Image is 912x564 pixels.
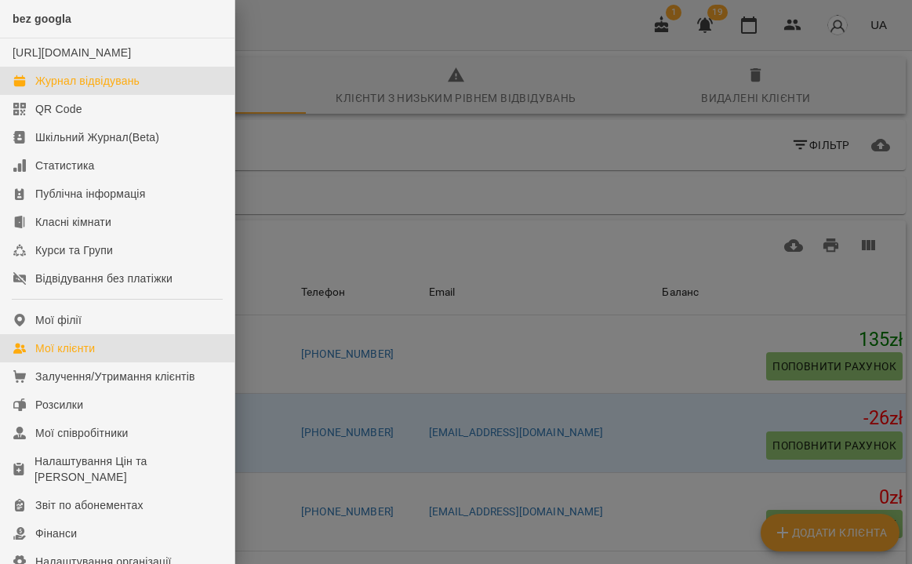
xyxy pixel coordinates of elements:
div: Журнал відвідувань [35,73,140,89]
div: Розсилки [35,397,83,413]
div: Фінанси [35,526,77,541]
div: Налаштування Цін та [PERSON_NAME] [35,453,222,485]
a: [URL][DOMAIN_NAME] [13,46,131,59]
div: QR Code [35,101,82,117]
div: Шкільний Журнал(Beta) [35,129,159,145]
div: Мої клієнти [35,340,95,356]
div: Залучення/Утримання клієнтів [35,369,195,384]
div: Мої співробітники [35,425,129,441]
div: Відвідування без платіжки [35,271,173,286]
div: Статистика [35,158,95,173]
div: Публічна інформація [35,186,145,202]
div: Курси та Групи [35,242,113,258]
div: Класні кімнати [35,214,111,230]
div: Звіт по абонементах [35,497,144,513]
div: Мої філії [35,312,82,328]
span: bez googla [13,13,71,25]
